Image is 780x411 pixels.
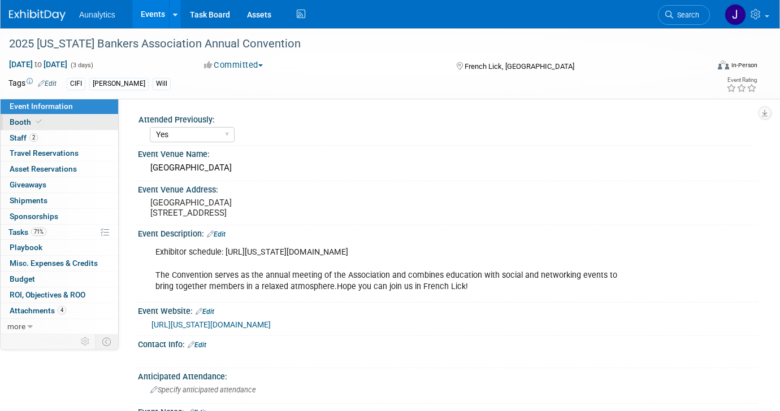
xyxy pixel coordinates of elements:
a: Playbook [1,240,118,255]
div: Will [153,78,171,90]
td: Personalize Event Tab Strip [76,334,96,349]
img: Julie Grisanti-Cieslak [725,4,746,25]
div: Attended Previously: [138,111,752,125]
a: Shipments [1,193,118,208]
td: Toggle Event Tabs [96,334,119,349]
span: Giveaways [10,180,46,189]
span: (3 days) [70,62,93,69]
span: Tasks [8,228,46,237]
td: Tags [8,77,57,90]
div: Event Website: [138,303,757,317]
button: Committed [200,59,267,71]
a: Search [658,5,710,25]
a: Tasks71% [1,225,118,240]
div: Event Description: [138,225,757,240]
div: Exhibitor schedule: [URL][US_STATE][DOMAIN_NAME] The Convention serves as the annual meeting of t... [148,241,637,298]
a: ROI, Objectives & ROO [1,287,118,303]
div: In-Person [731,61,757,69]
a: more [1,319,118,334]
a: Asset Reservations [1,161,118,177]
div: Anticipated Attendance: [138,368,757,382]
span: 2 [29,133,38,142]
span: 4 [58,306,66,314]
span: Specify anticipated attendance [150,386,256,394]
span: to [33,60,44,69]
a: Travel Reservations [1,146,118,161]
span: Attachments [10,306,66,315]
span: Sponsorships [10,212,58,221]
span: Misc. Expenses & Credits [10,259,98,268]
img: Format-Inperson.png [718,60,729,69]
div: [GEOGRAPHIC_DATA] [146,159,749,177]
div: Contact Info: [138,336,757,351]
span: Event Information [10,102,73,111]
span: Playbook [10,243,42,252]
span: Booth [10,117,44,126]
span: Shipments [10,196,47,205]
a: [URL][US_STATE][DOMAIN_NAME] [151,320,271,329]
span: Staff [10,133,38,142]
span: French Lick, [GEOGRAPHIC_DATA] [465,62,574,71]
span: Budget [10,274,35,283]
div: Event Rating [726,77,757,83]
a: Edit [196,308,214,316]
span: [DATE] [DATE] [8,59,68,69]
a: Edit [188,341,206,349]
div: Event Format [647,59,757,76]
a: Staff2 [1,130,118,146]
span: ROI, Objectives & ROO [10,290,85,299]
div: 2025 [US_STATE] Bankers Association Annual Convention [5,34,694,54]
a: Misc. Expenses & Credits [1,256,118,271]
img: ExhibitDay [9,10,66,21]
span: Search [673,11,699,19]
a: Budget [1,272,118,287]
div: Event Venue Name: [138,146,757,160]
a: Sponsorships [1,209,118,224]
div: [PERSON_NAME] [89,78,149,90]
span: 71% [31,228,46,236]
div: Event Venue Address: [138,181,757,195]
a: Attachments4 [1,303,118,318]
span: Travel Reservations [10,148,79,158]
div: CIFI [67,78,85,90]
a: Giveaways [1,177,118,193]
a: Edit [207,230,226,238]
span: more [7,322,25,331]
i: Booth reservation complete [36,119,42,125]
span: Aunalytics [79,10,115,19]
a: Booth [1,115,118,130]
a: Event Information [1,99,118,114]
span: Asset Reservations [10,164,77,173]
pre: [GEOGRAPHIC_DATA] [STREET_ADDRESS] [150,198,384,218]
a: Edit [38,80,57,88]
